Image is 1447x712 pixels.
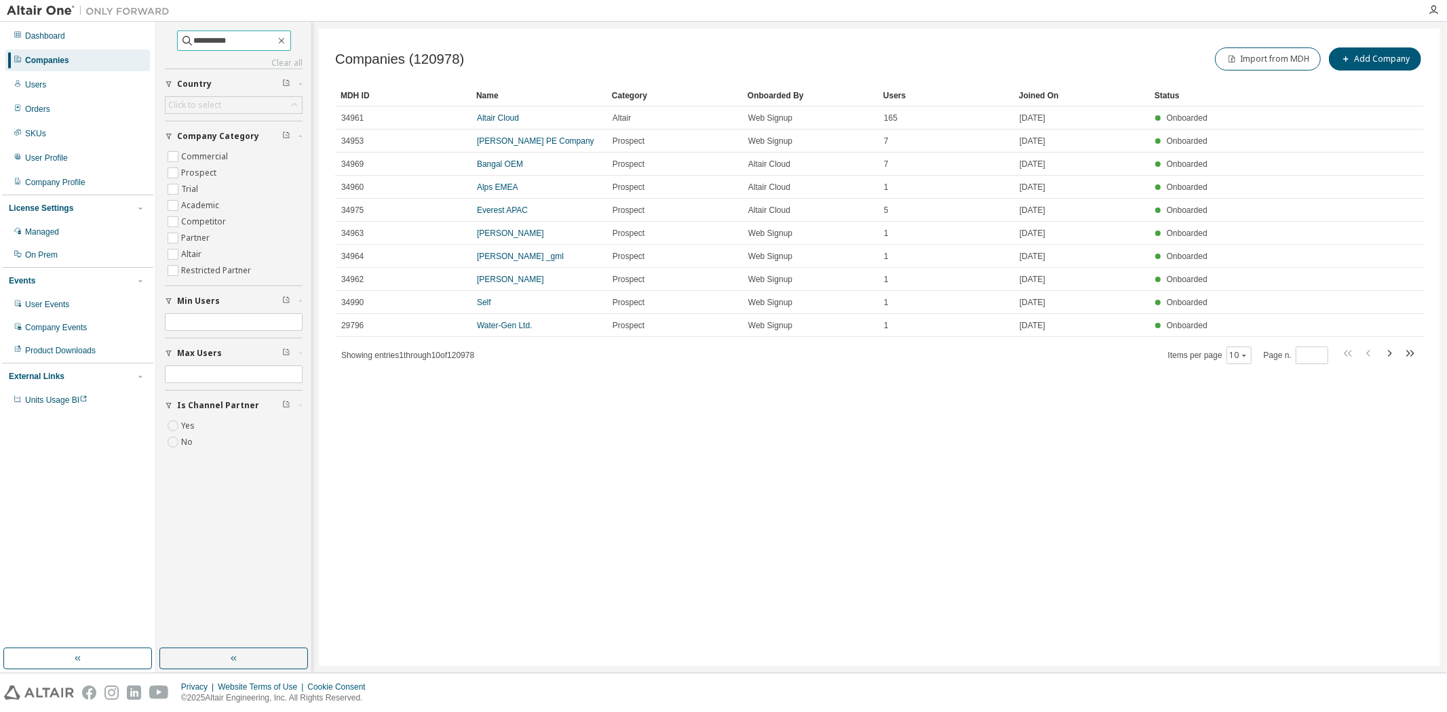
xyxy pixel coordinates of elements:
div: User Events [25,299,69,310]
a: [PERSON_NAME] [477,275,544,284]
span: 34960 [341,182,364,193]
span: Prospect [613,228,644,239]
span: Company Category [177,131,259,142]
div: Dashboard [25,31,65,41]
span: Items per page [1168,347,1252,364]
span: Web Signup [748,320,792,331]
label: Prospect [181,165,219,181]
div: Status [1155,85,1343,106]
span: 5 [884,205,889,216]
label: Yes [181,418,197,434]
label: Partner [181,230,212,246]
img: Altair One [7,4,176,18]
span: Clear filter [282,400,290,411]
button: Max Users [165,338,303,368]
span: Prospect [613,182,644,193]
span: Onboarded [1167,298,1208,307]
div: Privacy [181,681,218,692]
img: youtube.svg [149,686,169,700]
div: Name [476,85,601,106]
span: 165 [884,113,898,123]
span: 34969 [341,159,364,170]
div: Events [9,275,35,286]
button: Is Channel Partner [165,391,303,420]
span: Onboarded [1167,275,1208,284]
div: Orders [25,104,50,115]
span: Min Users [177,296,220,306]
span: Prospect [613,159,644,170]
div: Product Downloads [25,345,96,356]
span: 34964 [341,251,364,262]
span: Showing entries 1 through 10 of 120978 [341,351,474,360]
button: Import from MDH [1215,47,1321,71]
span: Clear filter [282,348,290,359]
span: Onboarded [1167,205,1208,215]
span: Onboarded [1167,321,1208,330]
span: Prospect [613,136,644,146]
span: 29796 [341,320,364,331]
span: [DATE] [1020,297,1045,308]
a: Altair Cloud [477,113,519,123]
span: 1 [884,297,889,308]
label: No [181,434,195,450]
span: 1 [884,228,889,239]
img: facebook.svg [82,686,96,700]
span: [DATE] [1020,182,1045,193]
span: 34975 [341,205,364,216]
label: Commercial [181,149,231,165]
a: Everest APAC [477,205,528,215]
span: Companies (120978) [335,52,464,67]
span: 1 [884,251,889,262]
span: [DATE] [1020,159,1045,170]
div: MDH ID [341,85,465,106]
span: Altair [613,113,631,123]
span: 34953 [341,136,364,146]
span: Web Signup [748,113,792,123]
label: Restricted Partner [181,262,254,279]
span: Onboarded [1167,182,1208,192]
span: Onboarded [1167,136,1208,146]
a: [PERSON_NAME] PE Company [477,136,594,146]
a: Bangal OEM [477,159,523,169]
span: Max Users [177,348,222,359]
span: Altair Cloud [748,182,790,193]
label: Academic [181,197,222,214]
span: Prospect [613,274,644,285]
img: instagram.svg [104,686,119,700]
button: Country [165,69,303,99]
div: Joined On [1019,85,1144,106]
div: SKUs [25,128,46,139]
div: Click to select [168,100,221,111]
a: [PERSON_NAME] [477,229,544,238]
label: Competitor [181,214,229,230]
span: Clear filter [282,296,290,306]
div: License Settings [9,203,73,214]
div: On Prem [25,250,58,260]
a: Alps EMEA [477,182,518,192]
span: Altair Cloud [748,205,790,216]
button: 10 [1230,350,1248,361]
div: Cookie Consent [307,681,373,692]
span: Web Signup [748,251,792,262]
button: Company Category [165,121,303,151]
span: Web Signup [748,136,792,146]
a: [PERSON_NAME] _gml [477,252,564,261]
span: [DATE] [1020,274,1045,285]
span: Onboarded [1167,252,1208,261]
span: 7 [884,159,889,170]
span: 34961 [341,113,364,123]
span: 34990 [341,297,364,308]
img: linkedin.svg [127,686,141,700]
img: altair_logo.svg [4,686,74,700]
span: Prospect [613,320,644,331]
span: 7 [884,136,889,146]
div: Managed [25,226,59,237]
span: Country [177,79,212,90]
a: Clear all [165,58,303,68]
span: 34962 [341,274,364,285]
a: Water-Gen Ltd. [477,321,533,330]
div: Users [883,85,1008,106]
span: Onboarded [1167,159,1208,169]
span: Is Channel Partner [177,400,259,411]
span: 34963 [341,228,364,239]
